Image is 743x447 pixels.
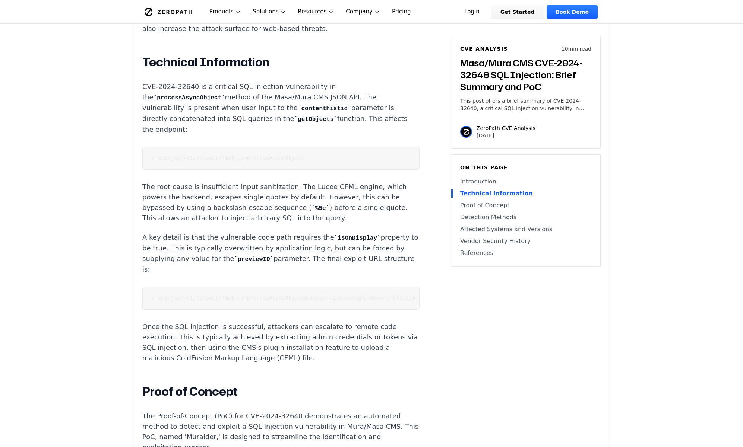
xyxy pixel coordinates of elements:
a: Vendor Security History [460,237,591,246]
code: processAsyncObject [154,95,225,101]
p: CVE-2024-32640 is a critical SQL injection vulnerability in the method of the Masa/Mura CMS JSON ... [142,82,420,135]
code: %5c [312,205,329,212]
a: Detection Methods [460,213,591,222]
p: 10 min read [562,45,591,52]
a: Technical Information [460,189,591,198]
p: Once the SQL injection is successful, attackers can escalate to remote code execution. This is ty... [142,322,420,363]
code: getObjects [294,116,337,123]
code: isOnDisplay [334,235,381,242]
p: ZeroPath CVE Analysis [477,124,535,132]
code: /_api/json/v1/default/?method=processAsyncObject [152,155,304,161]
h6: On this page [460,164,591,171]
code: contenthistid [298,105,351,112]
img: ZeroPath CVE Analysis [460,126,472,138]
p: This post offers a brief summary of CVE-2024-32640, a critical SQL injection vulnerability in Mas... [460,97,591,112]
h2: Proof of Concept [142,384,420,399]
p: The root cause is insufficient input sanitization. The Lucee CFML engine, which powers the backen... [142,182,420,224]
h6: CVE Analysis [460,45,508,52]
code: /_api/json/v1/default/?method=processAsyncObject&object=displayregion&contenthistid=x%5c'&preview... [152,295,473,301]
a: Proof of Concept [460,201,591,210]
a: Affected Systems and Versions [460,225,591,234]
a: References [460,249,591,258]
a: Login [455,5,489,19]
h2: Technical Information [142,55,420,70]
p: [DATE] [477,132,535,139]
h3: Masa/Mura CMS CVE-2024-32640 SQL Injection: Brief Summary and PoC [460,57,591,93]
code: previewID [234,256,274,263]
a: Introduction [460,177,591,186]
a: Book Demo [547,5,598,19]
p: A key detail is that the vulnerable code path requires the property to be true. This is typically... [142,232,420,275]
a: Get Started [491,5,544,19]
